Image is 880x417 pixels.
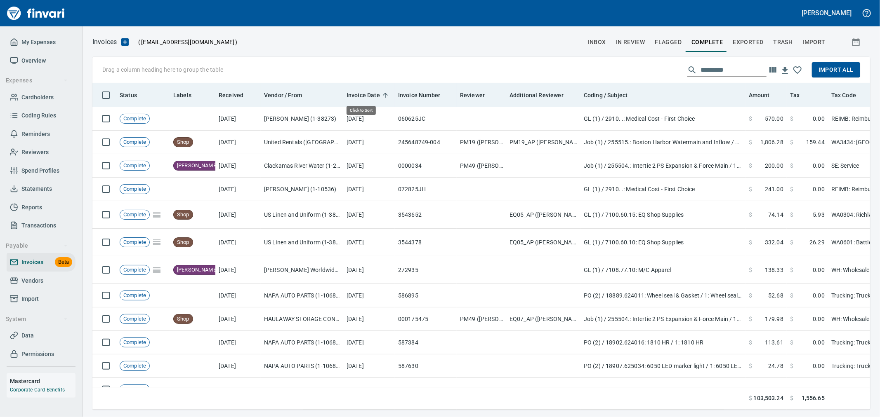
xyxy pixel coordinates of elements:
[21,166,59,176] span: Spend Profiles
[21,92,54,103] span: Cardholders
[7,33,75,52] a: My Expenses
[749,291,752,300] span: $
[457,154,506,178] td: PM49 ([PERSON_NAME], [PERSON_NAME], [PERSON_NAME])
[767,64,779,76] button: Choose columns to display
[765,115,783,123] span: 570.00
[760,138,783,146] span: 1,806.28
[102,66,223,74] p: Drag a column heading here to group the table
[580,229,746,256] td: GL (1) / 7100.60.10: EQ Shop Supplies
[790,238,793,246] span: $
[506,201,580,229] td: EQ05_AP ([PERSON_NAME], [PERSON_NAME], [PERSON_NAME])
[749,266,752,274] span: $
[803,37,826,47] span: Import
[819,65,854,75] span: Import All
[215,256,261,284] td: [DATE]
[395,201,457,229] td: 3543652
[2,238,71,253] button: Payable
[343,201,395,229] td: [DATE]
[765,185,783,193] span: 241.00
[261,284,343,307] td: NAPA AUTO PARTS (1-10687)
[264,90,302,100] span: Vendor / From
[343,107,395,131] td: [DATE]
[812,62,860,77] button: Import All
[261,178,343,201] td: [PERSON_NAME] (1-10536)
[7,180,75,198] a: Statements
[790,291,793,300] span: $
[120,211,149,219] span: Complete
[7,88,75,107] a: Cardholders
[790,315,793,323] span: $
[774,37,793,47] span: trash
[6,241,68,251] span: Payable
[790,138,793,146] span: $
[261,378,343,401] td: NAPA AUTO PARTS (1-10687)
[21,184,52,194] span: Statements
[21,202,42,213] span: Reports
[215,107,261,131] td: [DATE]
[173,90,191,100] span: Labels
[395,229,457,256] td: 3544378
[120,292,149,300] span: Complete
[215,154,261,178] td: [DATE]
[140,38,235,46] span: [EMAIL_ADDRESS][DOMAIN_NAME]
[813,362,825,370] span: 0.00
[120,90,148,100] span: Status
[395,307,457,331] td: 000175475
[580,154,746,178] td: Job (1) / 255504.: Intertie 2 PS Expansion & Force Main / 1003. .: General Requirements / 5: Other
[174,239,193,246] span: Shop
[395,378,457,401] td: 587664
[749,394,752,403] span: $
[457,131,506,154] td: PM19 ([PERSON_NAME], [PERSON_NAME])
[790,90,800,100] span: Tax
[92,37,117,47] p: Invoices
[790,115,793,123] span: $
[215,331,261,354] td: [DATE]
[395,107,457,131] td: 060625JC
[398,90,451,100] span: Invoice Number
[510,90,564,100] span: Additional Reviewer
[264,90,313,100] span: Vendor / From
[173,90,202,100] span: Labels
[580,131,746,154] td: Job (1) / 255515.: Boston Harbor Watermain and Inflow / 14. . 01: Message Board Rental / 5: Other
[790,385,793,394] span: $
[10,387,65,393] a: Corporate Card Benefits
[457,307,506,331] td: PM49 ([PERSON_NAME], [PERSON_NAME], [PERSON_NAME], [PERSON_NAME])
[21,349,54,359] span: Permissions
[790,338,793,347] span: $
[7,272,75,290] a: Vendors
[120,162,149,170] span: Complete
[347,90,391,100] span: Invoice Date
[844,35,870,49] button: Show invoices within a particular date range
[21,110,56,121] span: Coding Rules
[765,162,783,170] span: 200.00
[2,73,71,88] button: Expenses
[343,131,395,154] td: [DATE]
[261,354,343,378] td: NAPA AUTO PARTS (1-10687)
[749,90,781,100] span: Amount
[343,178,395,201] td: [DATE]
[219,90,254,100] span: Received
[219,90,243,100] span: Received
[120,138,149,146] span: Complete
[768,362,783,370] span: 24.78
[7,326,75,345] a: Data
[616,37,645,47] span: In Review
[691,37,723,47] span: Complete
[580,178,746,201] td: GL (1) / 2910. .: Medical Cost - First Choice
[765,315,783,323] span: 179.98
[2,312,71,327] button: System
[813,211,825,219] span: 5.93
[343,256,395,284] td: [DATE]
[809,238,825,246] span: 26.29
[6,75,68,86] span: Expenses
[765,238,783,246] span: 332.04
[791,64,804,76] button: Click to remember these column choices
[7,143,75,162] a: Reviewers
[395,284,457,307] td: 586895
[120,115,149,123] span: Complete
[790,211,793,219] span: $
[580,331,746,354] td: PO (2) / 18902.624016: 1810 HR / 1: 1810 HR
[580,256,746,284] td: GL (1) / 7108.77.10: M/C Apparel
[765,338,783,347] span: 113.61
[21,276,43,286] span: Vendors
